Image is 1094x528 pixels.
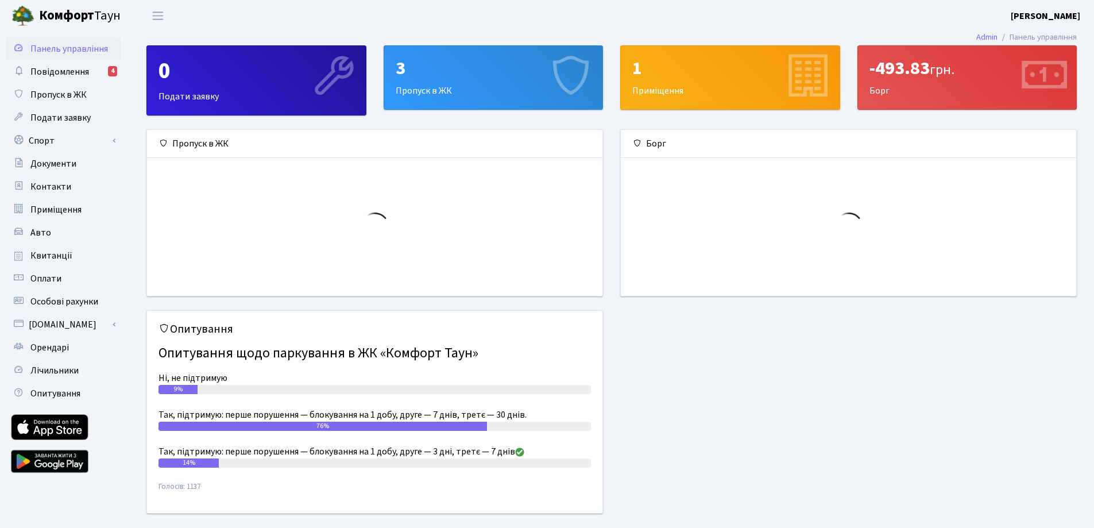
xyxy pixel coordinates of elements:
[869,57,1065,79] div: -493.83
[159,385,198,394] div: 9%
[620,45,840,110] a: 1Приміщення
[6,198,121,221] a: Приміщення
[976,31,998,43] a: Admin
[159,408,591,422] div: Так, підтримую: перше порушення — блокування на 1 добу, друге — 7 днів, третє — 30 днів.
[959,25,1094,49] nav: breadcrumb
[6,37,121,60] a: Панель управління
[6,221,121,244] a: Авто
[147,46,366,115] div: Подати заявку
[159,422,487,431] div: 76%
[30,364,79,377] span: Лічильники
[6,106,121,129] a: Подати заявку
[159,458,219,468] div: 14%
[39,6,94,25] b: Комфорт
[6,313,121,336] a: [DOMAIN_NAME]
[159,445,591,458] div: Так, підтримую: перше порушення — блокування на 1 добу, друге — 3 дні, третє — 7 днів
[108,66,117,76] div: 4
[6,152,121,175] a: Документи
[621,130,1076,158] div: Борг
[6,244,121,267] a: Квитанції
[6,382,121,405] a: Опитування
[1011,10,1080,22] b: [PERSON_NAME]
[159,481,591,502] small: Голосів: 1137
[1011,9,1080,23] a: [PERSON_NAME]
[159,322,591,336] h5: Опитування
[30,249,72,262] span: Квитанції
[6,60,121,83] a: Повідомлення4
[30,180,71,193] span: Контакти
[6,175,121,198] a: Контакти
[30,43,108,55] span: Панель управління
[11,5,34,28] img: logo.png
[146,45,366,115] a: 0Подати заявку
[30,203,82,216] span: Приміщення
[30,272,61,285] span: Оплати
[39,6,121,26] span: Таун
[6,83,121,106] a: Пропуск в ЖК
[858,46,1077,109] div: Борг
[384,46,603,109] div: Пропуск в ЖК
[30,65,89,78] span: Повідомлення
[144,6,172,25] button: Переключити навігацію
[632,57,828,79] div: 1
[384,45,604,110] a: 3Пропуск в ЖК
[30,387,80,400] span: Опитування
[930,60,954,80] span: грн.
[30,88,87,101] span: Пропуск в ЖК
[6,290,121,313] a: Особові рахунки
[396,57,592,79] div: 3
[6,359,121,382] a: Лічильники
[6,267,121,290] a: Оплати
[159,371,591,385] div: Ні, не підтримую
[147,130,602,158] div: Пропуск в ЖК
[30,226,51,239] span: Авто
[30,111,91,124] span: Подати заявку
[30,157,76,170] span: Документи
[621,46,840,109] div: Приміщення
[30,341,69,354] span: Орендарі
[159,341,591,367] h4: Опитування щодо паркування в ЖК «Комфорт Таун»
[30,295,98,308] span: Особові рахунки
[6,129,121,152] a: Спорт
[6,336,121,359] a: Орендарі
[159,57,354,85] div: 0
[998,31,1077,44] li: Панель управління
